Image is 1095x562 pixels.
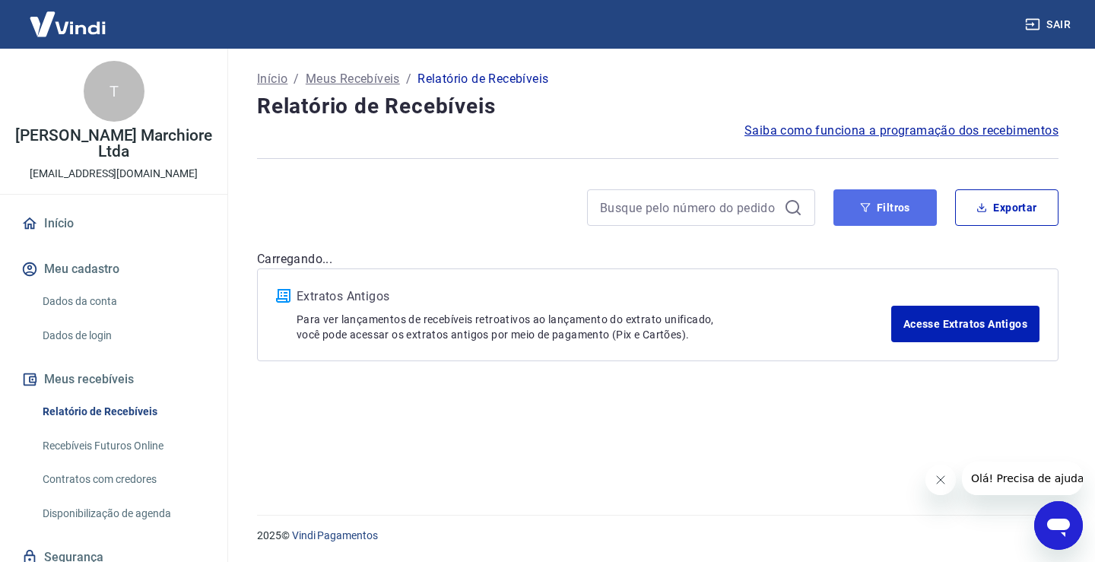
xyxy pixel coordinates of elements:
button: Exportar [955,189,1058,226]
a: Dados de login [36,320,209,351]
iframe: Mensagem da empresa [962,462,1083,495]
p: / [406,70,411,88]
p: [EMAIL_ADDRESS][DOMAIN_NAME] [30,166,198,182]
a: Vindi Pagamentos [292,529,378,541]
a: Contratos com credores [36,464,209,495]
a: Início [257,70,287,88]
a: Acesse Extratos Antigos [891,306,1039,342]
button: Sair [1022,11,1077,39]
p: Carregando... [257,250,1058,268]
a: Recebíveis Futuros Online [36,430,209,462]
button: Meus recebíveis [18,363,209,396]
a: Início [18,207,209,240]
iframe: Botão para abrir a janela de mensagens [1034,501,1083,550]
a: Saiba como funciona a programação dos recebimentos [744,122,1058,140]
a: Dados da conta [36,286,209,317]
h4: Relatório de Recebíveis [257,91,1058,122]
img: ícone [276,289,290,303]
a: Relatório de Recebíveis [36,396,209,427]
span: Olá! Precisa de ajuda? [9,11,128,23]
div: T [84,61,144,122]
button: Filtros [833,189,937,226]
a: Disponibilização de agenda [36,498,209,529]
p: / [294,70,299,88]
p: Extratos Antigos [297,287,891,306]
p: Para ver lançamentos de recebíveis retroativos ao lançamento do extrato unificado, você pode aces... [297,312,891,342]
iframe: Fechar mensagem [925,465,956,495]
a: Meus Recebíveis [306,70,400,88]
p: 2025 © [257,528,1058,544]
button: Meu cadastro [18,252,209,286]
input: Busque pelo número do pedido [600,196,778,219]
p: Relatório de Recebíveis [417,70,548,88]
img: Vindi [18,1,117,47]
p: [PERSON_NAME] Marchiore Ltda [12,128,215,160]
